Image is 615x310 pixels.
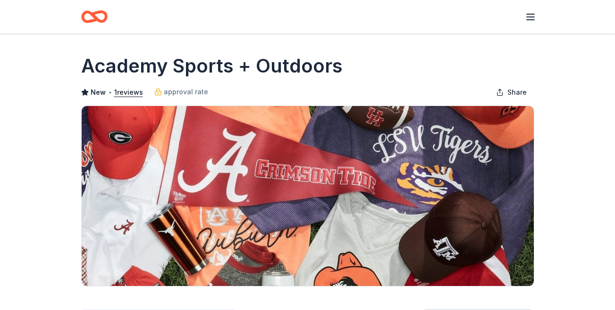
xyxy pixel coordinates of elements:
[507,87,527,98] span: Share
[489,83,534,102] button: Share
[154,86,208,98] a: approval rate
[114,87,143,98] button: 1reviews
[108,89,111,96] span: •
[82,106,534,286] img: Image for Academy Sports + Outdoors
[81,53,343,79] h1: Academy Sports + Outdoors
[81,6,108,28] a: Home
[164,86,208,98] span: approval rate
[91,87,106,98] span: New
